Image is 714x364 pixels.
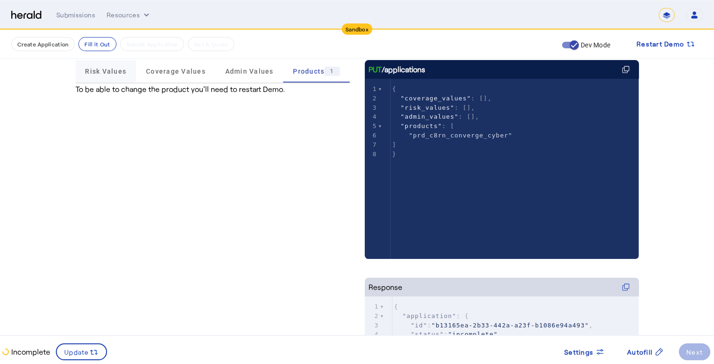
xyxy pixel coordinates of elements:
[225,68,274,75] span: Admin Values
[394,331,502,338] span: : ,
[365,311,380,321] div: 2
[188,37,234,51] button: Get A Quote
[431,322,589,329] span: "b13165ea-2b33-442a-a23f-b1086e94a493"
[107,10,151,20] button: Resources dropdown menu
[448,331,498,338] span: "incomplete"
[56,10,95,20] div: Submissions
[365,302,380,311] div: 1
[394,312,469,319] span: : {
[78,37,116,51] button: Fill it Out
[579,40,610,50] label: Dev Mode
[120,37,184,51] button: Submit Application
[293,67,339,76] span: Products
[342,23,372,35] div: Sandbox
[324,67,339,76] div: 1
[392,113,479,120] span: : [],
[64,347,89,357] span: Update
[365,121,378,131] div: 5
[369,64,382,75] span: PUT
[392,122,455,129] span: : [
[365,112,378,121] div: 4
[11,11,41,20] img: Herald Logo
[411,322,427,329] span: "id"
[400,95,471,102] span: "coverage_values"
[369,64,425,75] div: /applications
[557,343,612,360] button: Settings
[564,347,593,357] span: Settings
[637,38,684,50] span: Restart Demo
[9,346,50,357] p: Incomplete
[146,68,206,75] span: Coverage Values
[394,303,399,310] span: {
[620,343,671,360] button: Autofill
[56,343,107,360] button: Update
[400,104,454,111] span: "risk_values"
[365,84,378,94] div: 1
[85,68,126,75] span: Risk Values
[411,331,444,338] span: "status"
[394,322,593,329] span: : ,
[392,151,397,158] span: }
[369,281,402,293] div: Response
[409,132,513,139] span: "prd_c8rn_converge_cyber"
[365,321,380,330] div: 3
[392,95,492,102] span: : [],
[629,36,703,53] button: Restart Demo
[392,141,397,148] span: ]
[400,122,442,129] span: "products"
[365,330,380,339] div: 4
[365,150,378,159] div: 8
[76,83,350,95] div: To be able to change the product you'll need to restart Demo.
[402,312,456,319] span: "application"
[365,94,378,103] div: 2
[400,113,459,120] span: "admin_values"
[392,104,476,111] span: : [],
[11,37,75,51] button: Create Application
[365,140,378,150] div: 7
[627,347,653,357] span: Autofill
[392,85,397,92] span: {
[365,131,378,140] div: 6
[365,103,378,113] div: 3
